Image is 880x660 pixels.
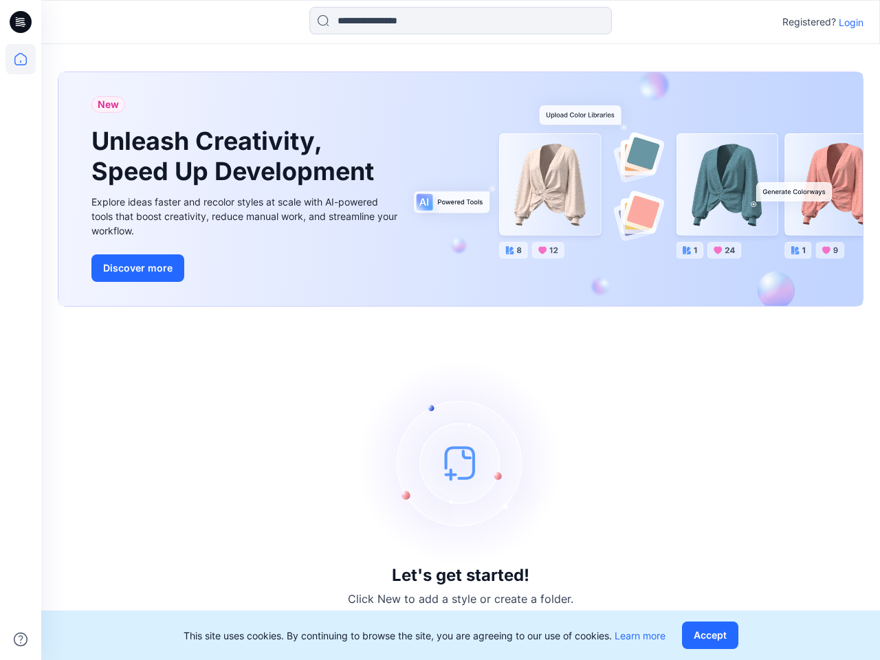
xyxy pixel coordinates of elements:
[357,360,564,566] img: empty-state-image.svg
[91,254,401,282] a: Discover more
[91,195,401,238] div: Explore ideas faster and recolor styles at scale with AI-powered tools that boost creativity, red...
[91,126,380,186] h1: Unleash Creativity, Speed Up Development
[91,254,184,282] button: Discover more
[839,15,863,30] p: Login
[782,14,836,30] p: Registered?
[682,621,738,649] button: Accept
[615,630,665,641] a: Learn more
[184,628,665,643] p: This site uses cookies. By continuing to browse the site, you are agreeing to our use of cookies.
[392,566,529,585] h3: Let's get started!
[348,591,573,607] p: Click New to add a style or create a folder.
[98,96,119,113] span: New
